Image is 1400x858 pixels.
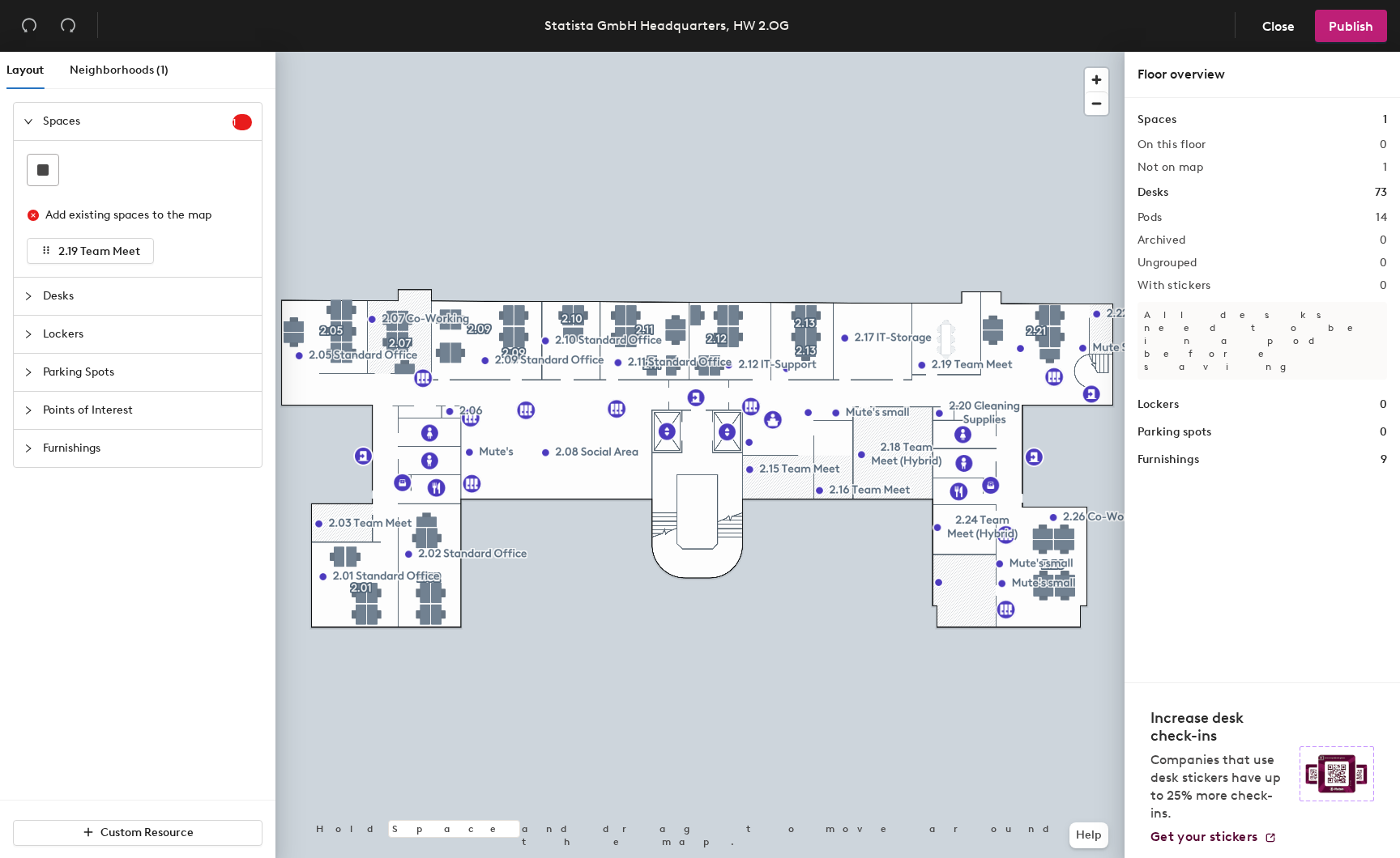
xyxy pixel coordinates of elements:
button: 2.19 Team Meet [27,238,154,264]
button: Help [1069,822,1108,848]
span: Publish [1329,19,1373,34]
h1: Lockers [1137,396,1179,414]
img: Sticker logo [1300,746,1374,801]
h2: With stickers [1137,279,1211,292]
span: collapsed [23,367,33,377]
span: Desks [43,278,252,315]
h2: On this floor [1137,138,1206,151]
span: collapsed [23,291,33,301]
div: Statista GmbH Headquarters, HW 2.OG [544,15,789,36]
p: Companies that use desk stickers have up to 25% more check-ins. [1150,751,1290,822]
button: Redo (⌘ + ⇧ + Z) [52,10,84,42]
h2: Archived [1137,234,1185,247]
button: Close [1248,10,1308,42]
span: collapsed [23,406,33,415]
h1: 0 [1380,423,1387,441]
span: Get your stickers [1150,829,1257,844]
h2: 0 [1380,257,1387,270]
h2: 1 [1383,161,1387,174]
span: collapsed [23,444,33,453]
div: Add existing spaces to the map [45,206,238,224]
span: Lockers [43,316,252,353]
h1: Spaces [1137,111,1176,129]
span: 2.19 Team Meet [58,244,140,258]
span: Neighborhoods (1) [70,63,169,77]
h2: Pods [1137,211,1162,224]
h2: 0 [1380,234,1387,247]
h1: Desks [1137,184,1168,202]
h1: 0 [1380,396,1387,414]
a: Get your stickers [1150,829,1277,845]
span: Parking Spots [43,354,252,391]
span: Furnishings [43,430,252,467]
h2: Ungrouped [1137,257,1197,270]
span: Layout [6,63,44,77]
p: All desks need to be in a pod before saving [1137,302,1387,380]
h1: 9 [1381,451,1387,469]
h1: 1 [1383,111,1387,129]
span: collapsed [23,329,33,339]
span: Spaces [43,103,233,140]
h2: 0 [1380,138,1387,151]
h1: 73 [1375,184,1387,202]
h2: 14 [1376,211,1387,224]
button: Custom Resource [13,820,262,846]
span: 1 [233,117,252,128]
span: Custom Resource [100,826,194,839]
span: Close [1262,19,1295,34]
button: Undo (⌘ + Z) [13,10,45,42]
span: close-circle [28,210,39,221]
h2: 0 [1380,279,1387,292]
h4: Increase desk check-ins [1150,709,1290,745]
sup: 1 [233,114,252,130]
h1: Furnishings [1137,451,1199,469]
h2: Not on map [1137,161,1203,174]
span: Points of Interest [43,392,252,429]
div: Floor overview [1137,65,1387,84]
button: Publish [1315,10,1387,42]
h1: Parking spots [1137,423,1211,441]
span: expanded [23,117,33,126]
